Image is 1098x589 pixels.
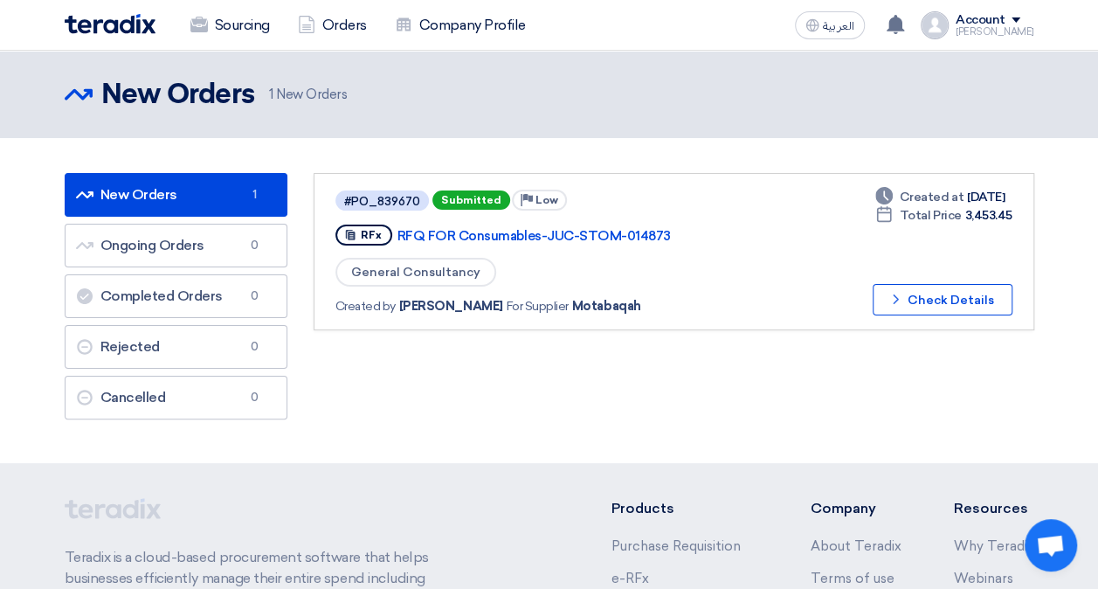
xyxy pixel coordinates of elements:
[875,188,1005,206] div: [DATE]
[176,6,284,45] a: Sourcing
[1025,519,1077,572] div: Open chat
[335,297,396,315] span: Created by
[811,498,901,519] li: Company
[245,186,266,204] span: 1
[873,284,1012,315] button: Check Details
[956,27,1034,37] div: [PERSON_NAME]
[65,14,155,34] img: Teradix logo
[921,11,949,39] img: profile_test.png
[811,571,894,586] a: Terms of use
[65,224,287,267] a: Ongoing Orders0
[381,6,540,45] a: Company Profile
[344,196,420,207] div: #PO_839670
[245,237,266,254] span: 0
[335,258,496,287] span: General Consultancy
[611,538,740,554] a: Purchase Requisition
[956,13,1005,28] div: Account
[65,376,287,419] a: Cancelled0
[269,87,273,102] span: 1
[361,229,382,241] span: RFx
[535,194,558,206] span: Low
[572,297,641,315] span: Motabaqah
[506,297,568,315] span: For Supplier
[900,206,962,225] span: Total Price
[954,498,1034,519] li: Resources
[269,85,348,105] span: New Orders
[101,78,255,113] h2: New Orders
[954,538,1034,554] a: Why Teradix
[284,6,381,45] a: Orders
[811,538,901,554] a: About Teradix
[900,188,963,206] span: Created at
[611,571,648,586] a: e-RFx
[823,20,854,32] span: العربية
[245,389,266,406] span: 0
[611,498,758,519] li: Products
[399,297,503,315] span: [PERSON_NAME]
[65,274,287,318] a: Completed Orders0
[245,288,266,305] span: 0
[65,325,287,369] a: Rejected0
[875,206,1012,225] div: 3,453.45
[795,11,865,39] button: العربية
[954,571,1013,586] a: Webinars
[432,191,510,210] span: Submitted
[245,338,266,356] span: 0
[65,173,287,217] a: New Orders1
[397,228,834,244] a: RFQ FOR Consumables-JUC-STOM-014873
